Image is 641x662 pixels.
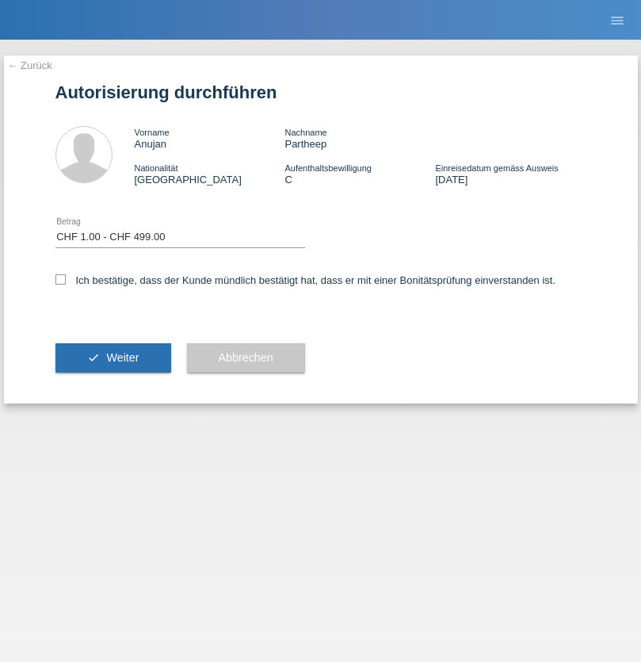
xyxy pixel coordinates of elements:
[609,13,625,29] i: menu
[87,351,100,364] i: check
[8,59,52,71] a: ← Zurück
[601,15,633,25] a: menu
[55,274,556,286] label: Ich bestätige, dass der Kunde mündlich bestätigt hat, dass er mit einer Bonitätsprüfung einversta...
[284,162,435,186] div: C
[284,128,326,137] span: Nachname
[55,343,171,373] button: check Weiter
[135,126,285,150] div: Anujan
[284,126,435,150] div: Partheep
[135,128,170,137] span: Vorname
[435,162,586,186] div: [DATE]
[135,163,178,173] span: Nationalität
[135,162,285,186] div: [GEOGRAPHIC_DATA]
[55,82,586,102] h1: Autorisierung durchführen
[187,343,305,373] button: Abbrechen
[284,163,371,173] span: Aufenthaltsbewilligung
[106,351,139,364] span: Weiter
[435,163,558,173] span: Einreisedatum gemäss Ausweis
[219,351,273,364] span: Abbrechen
